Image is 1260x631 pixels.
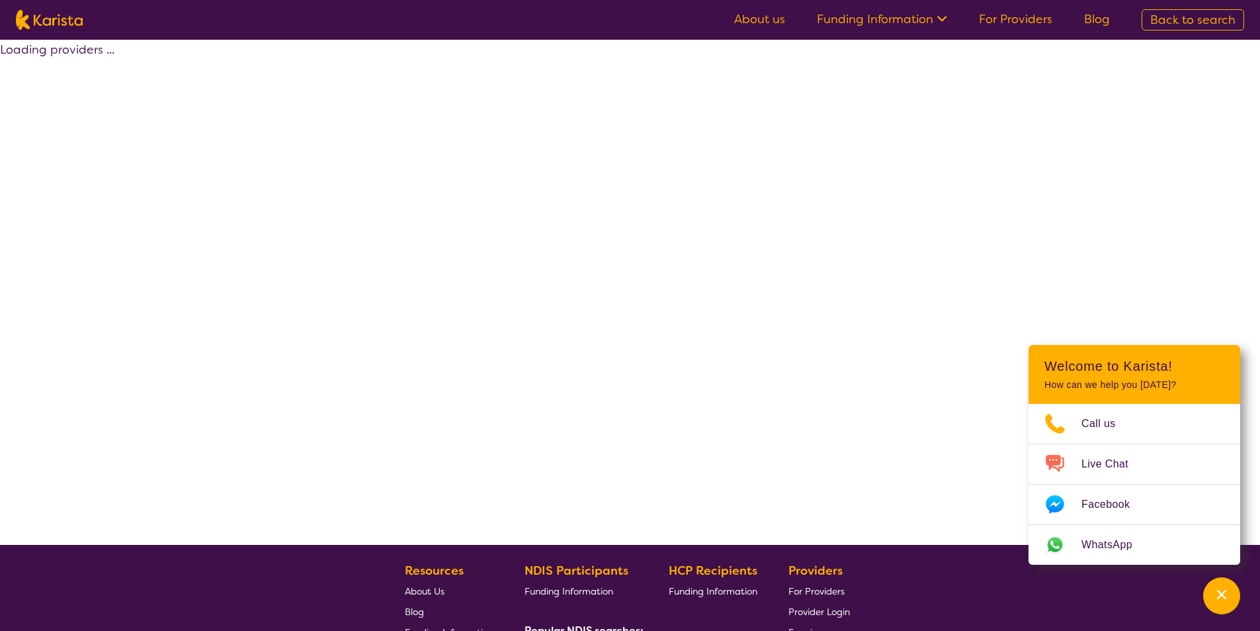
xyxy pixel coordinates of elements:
[16,10,83,30] img: Karista logo
[817,11,947,27] a: Funding Information
[788,563,843,579] b: Providers
[788,581,850,601] a: For Providers
[1029,404,1240,565] ul: Choose channel
[405,563,464,579] b: Resources
[525,563,628,579] b: NDIS Participants
[1029,525,1240,565] a: Web link opens in a new tab.
[1142,9,1244,30] a: Back to search
[1044,358,1224,374] h2: Welcome to Karista!
[734,11,785,27] a: About us
[1150,12,1236,28] span: Back to search
[1081,495,1146,514] span: Facebook
[1081,414,1132,434] span: Call us
[1081,535,1148,555] span: WhatsApp
[405,606,424,618] span: Blog
[525,585,613,597] span: Funding Information
[669,585,757,597] span: Funding Information
[788,606,850,618] span: Provider Login
[788,585,845,597] span: For Providers
[669,581,757,601] a: Funding Information
[405,585,444,597] span: About Us
[979,11,1052,27] a: For Providers
[1044,379,1224,391] p: How can we help you [DATE]?
[1084,11,1110,27] a: Blog
[788,601,850,622] a: Provider Login
[1203,577,1240,614] button: Channel Menu
[1029,345,1240,565] div: Channel Menu
[669,563,757,579] b: HCP Recipients
[405,601,493,622] a: Blog
[405,581,493,601] a: About Us
[1081,454,1144,474] span: Live Chat
[525,581,638,601] a: Funding Information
